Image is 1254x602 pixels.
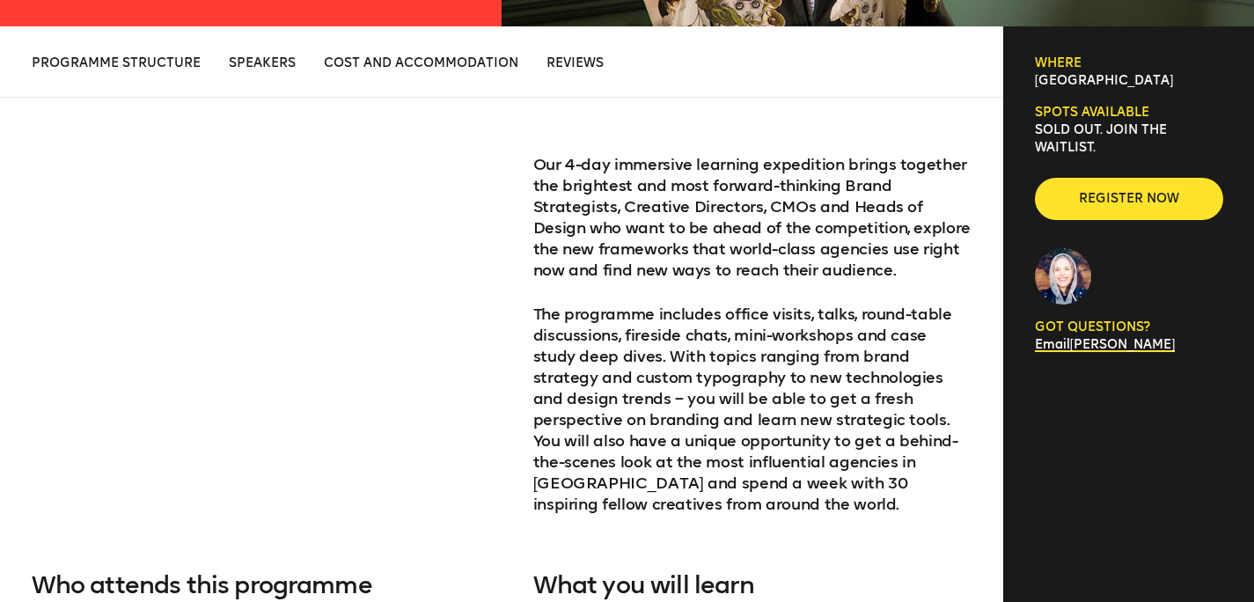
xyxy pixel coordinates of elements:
span: Reviews [546,55,604,70]
p: Our 4-day immersive learning expedition brings together the brightest and most forward-thinking B... [533,154,972,281]
p: SOLD OUT. Join the waitlist. [1035,121,1223,157]
span: Speakers [229,55,296,70]
span: Programme Structure [32,55,201,70]
span: Cost and Accommodation [324,55,518,70]
h3: Who attends this programme [32,571,471,599]
a: Email[PERSON_NAME] [1035,337,1176,352]
h3: What you will learn [533,571,972,599]
h6: Spots available [1035,104,1223,121]
p: GOT QUESTIONS? [1035,319,1223,336]
span: Register now [1063,190,1195,208]
h6: Where [1035,55,1223,72]
p: The programme includes office visits, talks, round-table discussions, fireside chats, mini-worksh... [533,304,972,515]
p: [GEOGRAPHIC_DATA] [1035,72,1223,90]
button: Register now [1035,178,1223,220]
